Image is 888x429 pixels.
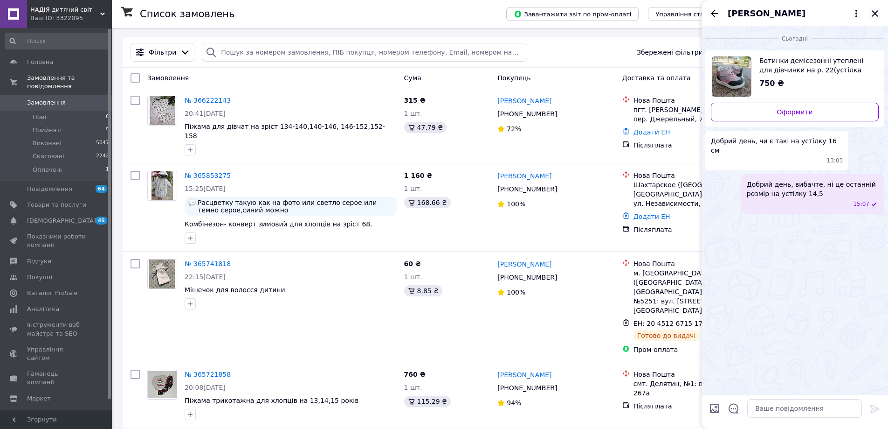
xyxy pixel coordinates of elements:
span: Замовлення та повідомлення [27,74,112,91]
span: Cума [404,74,421,82]
span: НАДІЯ дитячий світ [30,6,100,14]
div: м. [GEOGRAPHIC_DATA] ([GEOGRAPHIC_DATA], [GEOGRAPHIC_DATA].), Поштомат №5251: вул. [STREET_ADDRES... [633,268,764,315]
span: [DEMOGRAPHIC_DATA] [27,217,96,225]
div: Післяплата [633,225,764,234]
span: Завантажити звіт по пром-оплаті [514,10,631,18]
a: Фото товару [147,96,177,126]
div: [PHONE_NUMBER] [496,107,559,120]
img: :speech_balloon: [188,199,196,206]
a: № 365853275 [185,172,231,179]
a: Фото товару [147,259,177,289]
div: 12.10.2025 [705,34,884,43]
input: Пошук [5,33,110,49]
button: Завантажити звіт по пром-оплаті [506,7,639,21]
span: Інструменти веб-майстра та SEO [27,321,86,338]
span: 94% [507,399,521,407]
a: Мішечок для волосся дитини [185,286,285,294]
img: Фото товару [150,96,175,125]
div: [PHONE_NUMBER] [496,183,559,196]
a: [PERSON_NAME] [497,370,551,380]
span: Ботинки демісезонні утеплені для дівчинки на р. 22(устілка 14,5 см) [759,56,871,75]
a: Додати ЕН [633,213,670,220]
span: Оплачені [33,166,62,174]
span: 1 160 ₴ [404,172,433,179]
span: 0 [106,113,109,121]
span: Расцветку такую как на фото или светло серое или темно серое,синий можно [198,199,393,214]
span: 13:03 12.10.2025 [827,157,843,165]
span: 1 шт. [404,185,422,192]
span: 45 [96,217,107,225]
span: [PERSON_NAME] [728,7,805,20]
span: Покупець [497,74,530,82]
div: Нова Пошта [633,171,764,180]
button: Управління статусами [648,7,734,21]
span: 100% [507,200,525,208]
span: 22:15[DATE] [185,273,226,281]
span: 1 шт. [404,273,422,281]
span: 315 ₴ [404,97,426,104]
span: Аналітика [27,305,59,313]
span: Замовлення [147,74,189,82]
a: Піжама трикотажна для хлопців на 13,14,15 років [185,397,359,404]
a: [PERSON_NAME] [497,171,551,181]
div: Шахтарское ([GEOGRAPHIC_DATA], [GEOGRAPHIC_DATA].), №2 (до 30 кг): ул. Независимости, д. 4В [633,180,764,208]
span: Управління сайтом [27,345,86,362]
img: 6250333756_w640_h640_botinki-demisezonni-utepleni.jpg [712,56,751,97]
span: 760 ₴ [404,371,426,378]
span: Каталог ProSale [27,289,77,297]
span: 1 шт. [404,110,422,117]
img: Фото товару [149,260,175,288]
span: Добрий день, чи є такі на устілку 16 см [711,136,843,155]
input: Пошук за номером замовлення, ПІБ покупця, номером телефону, Email, номером накладної [202,43,527,62]
button: [PERSON_NAME] [728,7,862,20]
a: Додати ЕН [633,128,670,136]
span: 64 [96,185,107,193]
div: Пром-оплата [633,345,764,354]
div: [PHONE_NUMBER] [496,381,559,394]
div: Ваш ID: 3322095 [30,14,112,22]
a: Переглянути товар [711,56,879,97]
span: Маркет [27,394,51,403]
span: Відгуки [27,257,51,266]
span: Повідомлення [27,185,72,193]
a: [PERSON_NAME] [497,96,551,105]
span: Товари та послуги [27,201,86,209]
span: Сьогодні [778,35,812,43]
span: Показники роботи компанії [27,232,86,249]
span: 15:25[DATE] [185,185,226,192]
img: Фото товару [148,371,177,398]
span: Прийняті [33,126,62,134]
a: Комбінезон- конверт зимовий для хлопців на зріст 68. [185,220,372,228]
a: № 365721858 [185,371,231,378]
span: Доставка та оплата [622,74,691,82]
span: Нові [33,113,46,121]
span: Виконані [33,139,62,148]
span: 72% [507,125,521,133]
a: [PERSON_NAME] [497,260,551,269]
div: 8.85 ₴ [404,285,442,296]
span: 750 ₴ [759,79,784,88]
a: Оформити [711,103,879,121]
button: Закрити [869,8,881,19]
span: 20:41[DATE] [185,110,226,117]
span: 15:07 12.10.2025 [853,200,869,208]
div: пгт. [PERSON_NAME], №3 (до 30 кг): пер. Джерельный, 7 [633,105,764,124]
span: 2242 [96,152,109,161]
span: Гаманець компанії [27,370,86,387]
div: 168.66 ₴ [404,197,451,208]
div: Нова Пошта [633,96,764,105]
div: 47.79 ₴ [404,122,447,133]
span: Скасовані [33,152,64,161]
div: Готово до видачі [633,330,700,341]
span: 5 [106,126,109,134]
img: Фото товару [151,171,173,200]
span: 60 ₴ [404,260,421,267]
span: ЕН: 20 4512 6715 1724 [633,320,711,327]
a: № 366222143 [185,97,231,104]
h1: Список замовлень [140,8,234,20]
a: Піжама для дівчат на зріст 134-140,140-146, 146-152,152-158 [185,123,385,140]
span: 1 шт. [404,384,422,391]
button: Назад [709,8,720,19]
